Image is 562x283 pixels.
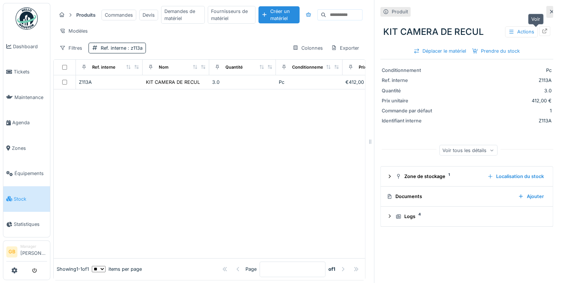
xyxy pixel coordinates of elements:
[440,107,552,114] div: 1
[139,10,158,20] div: Devis
[12,119,47,126] span: Agenda
[411,46,469,56] div: Déplacer le matériel
[258,6,300,23] div: Créer un matériel
[382,87,437,94] div: Quantité
[3,135,50,161] a: Zones
[440,97,552,104] div: 412,00 €
[382,77,437,84] div: Ref. interne
[20,244,47,249] div: Manager
[73,11,98,19] strong: Produits
[13,43,47,50] span: Dashboard
[56,43,86,53] div: Filtres
[92,64,116,70] div: Ref. interne
[14,68,47,75] span: Tickets
[3,59,50,85] a: Tickets
[279,79,339,86] div: Pc
[328,266,335,273] strong: of 1
[380,22,553,42] div: KIT CAMERA DE RECUL
[126,45,143,51] span: : z113a
[3,110,50,136] a: Agenda
[395,213,544,220] div: Logs
[12,145,47,152] span: Zones
[146,79,200,86] div: KIT CAMERA DE RECUL
[384,210,550,223] summary: Logs4
[56,26,91,36] div: Modèles
[3,161,50,187] a: Équipements
[225,64,243,70] div: Quantité
[212,79,273,86] div: 3.0
[14,221,47,228] span: Statistiques
[345,79,406,86] div: €412,00
[382,107,437,114] div: Commande par défaut
[328,43,362,53] div: Exporter
[3,212,50,237] a: Statistiques
[484,171,547,181] div: Localisation du stock
[14,94,47,101] span: Maintenance
[382,97,437,104] div: Prix unitaire
[528,14,543,24] div: Voir
[440,117,552,124] div: Z113A
[289,43,326,53] div: Colonnes
[159,64,168,70] div: Nom
[440,87,552,94] div: 3.0
[440,67,552,74] div: Pc
[359,64,378,70] div: Prix HTVA
[3,186,50,212] a: Stock
[3,85,50,110] a: Maintenance
[384,190,550,203] summary: DocumentsAjouter
[392,8,408,15] div: Produit
[3,34,50,59] a: Dashboard
[57,266,89,273] div: Showing 1 - 1 of 1
[101,45,143,52] div: Ref. interne
[208,6,256,24] div: Fournisseurs de matériel
[92,266,142,273] div: items per page
[469,46,523,56] div: Prendre du stock
[101,10,136,20] div: Commandes
[14,195,47,203] span: Stock
[395,173,481,180] div: Zone de stockage
[16,7,38,30] img: Badge_color-CXgf-gQk.svg
[439,145,497,155] div: Voir tous les détails
[384,170,550,183] summary: Zone de stockage1Localisation du stock
[440,77,552,84] div: Z113A
[161,6,205,24] div: Demandes de matériel
[79,79,140,86] div: Z113A
[6,244,47,261] a: GB Manager[PERSON_NAME]
[515,191,547,201] div: Ajouter
[14,170,47,177] span: Équipements
[382,67,437,74] div: Conditionnement
[382,117,437,124] div: Identifiant interne
[505,26,538,37] div: Actions
[245,266,257,273] div: Page
[387,193,512,200] div: Documents
[6,246,17,257] li: GB
[20,244,47,260] li: [PERSON_NAME]
[292,64,327,70] div: Conditionnement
